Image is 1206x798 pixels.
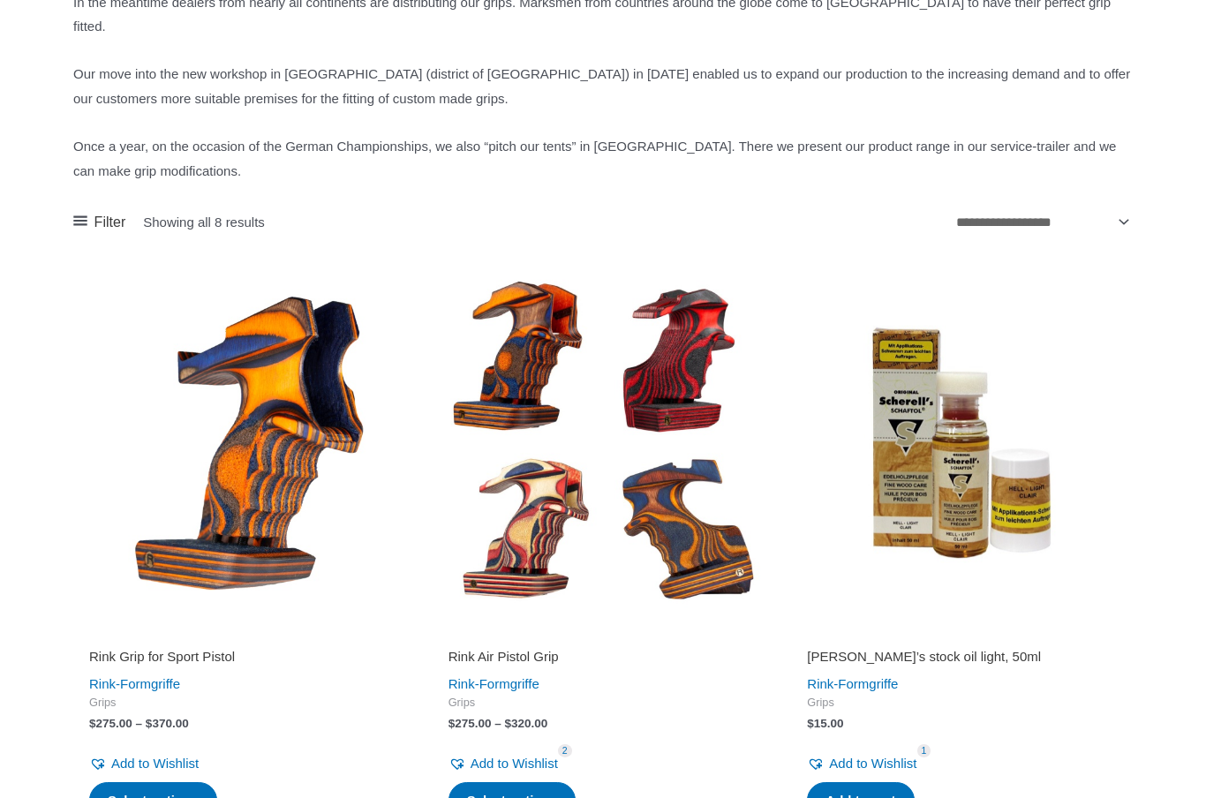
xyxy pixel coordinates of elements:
[448,717,456,730] span: $
[448,717,492,730] bdi: 275.00
[89,676,180,691] a: Rink-Formgriffe
[433,271,774,613] img: Rink Air Pistol Grip
[807,696,1117,711] span: Grips
[558,744,572,757] span: 2
[807,717,814,730] span: $
[89,696,399,711] span: Grips
[505,717,512,730] span: $
[448,696,758,711] span: Grips
[448,648,758,672] a: Rink Air Pistol Grip
[807,623,1117,644] iframe: Customer reviews powered by Trustpilot
[829,756,916,771] span: Add to Wishlist
[73,62,1133,111] p: Our move into the new workshop in [GEOGRAPHIC_DATA] (district of [GEOGRAPHIC_DATA]) in [DATE] ena...
[146,717,189,730] bdi: 370.00
[136,717,143,730] span: –
[807,648,1117,672] a: [PERSON_NAME]’s stock oil light, 50ml
[807,751,916,776] a: Add to Wishlist
[89,648,399,666] h2: Rink Grip for Sport Pistol
[146,717,153,730] span: $
[89,648,399,672] a: Rink Grip for Sport Pistol
[807,676,898,691] a: Rink-Formgriffe
[791,271,1133,613] img: Scherell's stock oil light
[73,271,415,613] img: Rink Grip for Sport Pistol
[917,744,931,757] span: 1
[448,648,758,666] h2: Rink Air Pistol Grip
[505,717,548,730] bdi: 320.00
[111,756,199,771] span: Add to Wishlist
[471,756,558,771] span: Add to Wishlist
[73,209,125,236] a: Filter
[949,207,1133,237] select: Shop order
[807,648,1117,666] h2: [PERSON_NAME]’s stock oil light, 50ml
[89,751,199,776] a: Add to Wishlist
[89,717,96,730] span: $
[807,717,843,730] bdi: 15.00
[448,676,539,691] a: Rink-Formgriffe
[143,215,265,229] p: Showing all 8 results
[73,134,1133,184] p: Once a year, on the occasion of the German Championships, we also “pitch our tents” in [GEOGRAPHI...
[494,717,501,730] span: –
[89,717,132,730] bdi: 275.00
[89,623,399,644] iframe: Customer reviews powered by Trustpilot
[448,623,758,644] iframe: Customer reviews powered by Trustpilot
[448,751,558,776] a: Add to Wishlist
[94,209,126,236] span: Filter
